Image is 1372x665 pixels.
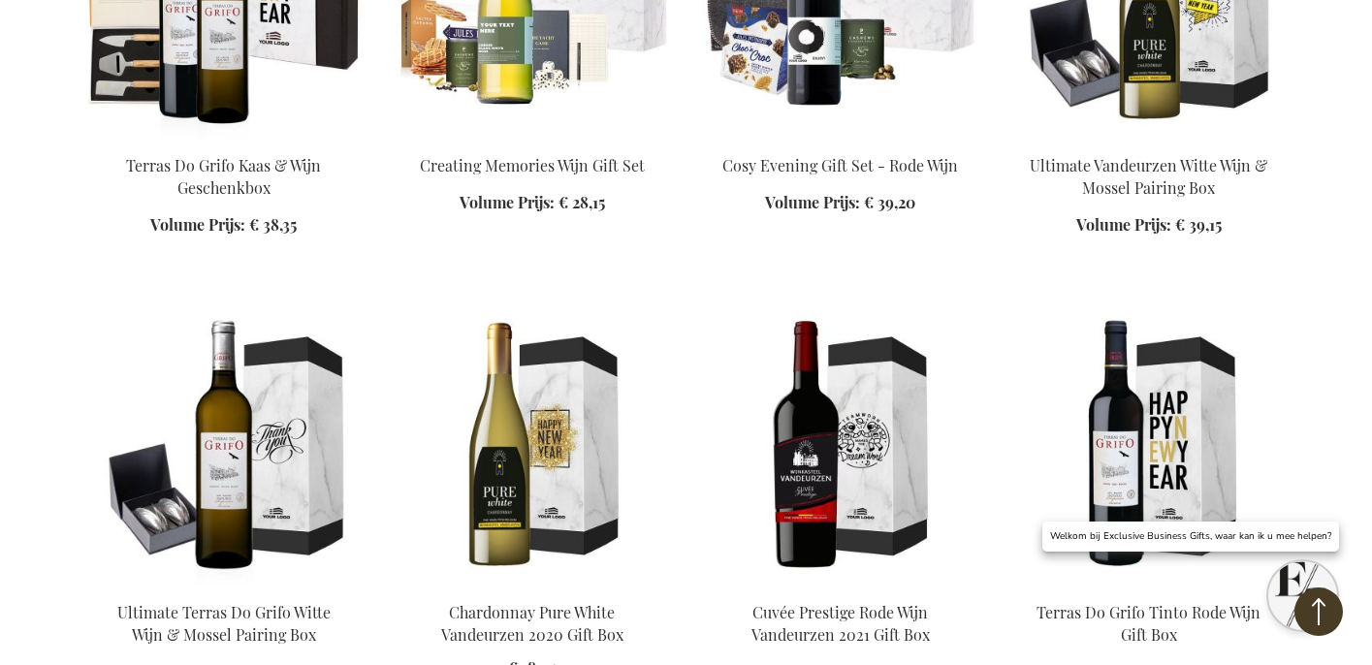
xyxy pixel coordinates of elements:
span: Volume Prijs: [1076,214,1171,235]
a: Ultimate Vandeurzen Witte Wijn & Mossel Pairing Box [1030,155,1267,198]
a: Volume Prijs: € 28,15 [460,192,605,214]
img: Ultimate Terras Do Grifo White Wine & Mussel Pairing Box [85,314,363,586]
a: Chardonnay Pure White Vandeurzen 2020 Gift Box [441,602,623,645]
span: Volume Prijs: [460,192,555,212]
a: Personalised White Wine [394,131,671,149]
a: Ultimate Vandeurzen White Wine & Mussel Pairing Box [1010,131,1288,149]
span: € 28,15 [558,192,605,212]
a: Terras Do Grifo Cheese & Wine Box [85,131,363,149]
img: Cuvée Pure Red Vandeurzen 2019 Gift Box [702,314,979,586]
span: € 39,15 [1175,214,1222,235]
a: Creating Memories Wijn Gift Set [420,155,645,175]
span: € 39,20 [864,192,915,212]
a: Chardonnay Pure White Vandeurzen 2018 Gift Box [394,578,671,596]
a: Cosy Evening Gift Set - Rode Wijn [722,155,958,175]
img: Chardonnay Pure White Vandeurzen 2018 Gift Box [394,314,671,586]
a: Terras Do Grifo Kaas & Wijn Geschenkbox [126,155,321,198]
a: Terras Do Grifo Tinto Rode Wijn Gift Box [1037,602,1260,645]
a: Ultimate Terras Do Grifo White Wine & Mussel Pairing Box [85,578,363,596]
a: Ultimate Terras Do Grifo Witte Wijn & Mossel Pairing Box [117,602,331,645]
a: Cuvée Pure Red Vandeurzen 2019 Gift Box [702,578,979,596]
a: Terras Do Grifo Tinto Red Wine Gift Box [1010,578,1288,596]
a: Volume Prijs: € 39,20 [765,192,915,214]
span: Volume Prijs: [765,192,860,212]
a: Cuvée Prestige Rode Wijn Vandeurzen 2021 Gift Box [751,602,930,645]
img: Terras Do Grifo Tinto Red Wine Gift Box [1010,314,1288,586]
span: Volume Prijs: [150,214,245,235]
a: Volume Prijs: € 38,35 [150,214,297,237]
a: Volume Prijs: € 39,15 [1076,214,1222,237]
a: Personalised Red Wine - artistic design [702,131,979,149]
span: € 38,35 [249,214,297,235]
